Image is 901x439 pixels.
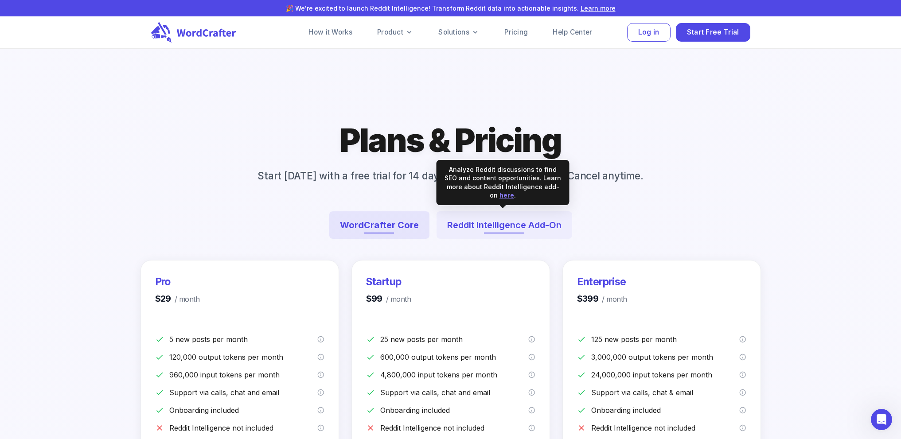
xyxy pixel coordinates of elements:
[380,387,528,398] p: Support via calls, chat and email
[528,336,535,343] svg: A post is a new piece of content, an imported content for optimization or a content brief.
[542,23,603,41] a: Help Center
[499,191,514,199] a: here
[380,405,528,416] p: Onboarding included
[739,354,746,361] svg: Output tokens are the words/characters the model generates in response to your instructions. You ...
[591,352,739,362] p: 3,000,000 output tokens per month
[528,354,535,361] svg: Output tokens are the words/characters the model generates in response to your instructions. You ...
[380,352,528,362] p: 600,000 output tokens per month
[591,369,739,380] p: 24,000,000 input tokens per month
[591,405,739,416] p: Onboarding included
[739,371,746,378] svg: Input tokens are the words you provide to the AI model as instructions. You can think of tokens a...
[380,334,528,345] p: 25 new posts per month
[591,423,739,433] p: Reddit Intelligence not included
[380,423,528,433] p: Reddit Intelligence not included
[380,369,528,380] p: 4,800,000 input tokens per month
[317,371,324,378] svg: Input tokens are the words you provide to the AI model as instructions. You can think of tokens a...
[329,211,429,239] button: WordCrafter Core
[367,23,424,41] a: Product
[169,387,317,398] p: Support via calls, chat and email
[581,4,616,12] a: Learn more
[687,27,739,39] span: Start Free Trial
[528,389,535,396] svg: We offer support via calls, chat and email to our customers with the startup plan
[444,165,562,200] div: Analyze Reddit discussions to find SEO and content opportunities. Learn more about Reddit Intelli...
[591,334,739,345] p: 125 new posts per month
[169,369,317,380] p: 960,000 input tokens per month
[340,120,562,161] h1: Plans & Pricing
[155,292,200,305] h4: $29
[366,292,411,305] h4: $99
[317,389,324,396] svg: We offer support via calls, chat and email to our customers with the pro plan
[366,275,411,289] h3: Startup
[62,4,839,13] p: 🎉 We're excited to launch Reddit Intelligence! Transform Reddit data into actionable insights.
[739,407,746,414] svg: We offer a hands-on onboarding for the entire team for customers with the startup plan. Our struc...
[528,407,535,414] svg: We offer a hands-on onboarding for the entire team for customers with the startup plan. Our struc...
[528,371,535,378] svg: Input tokens are the words you provide to the AI model as instructions. You can think of tokens a...
[528,424,535,431] svg: Reddit Intelligence is a premium add-on that must be purchased separately. It provides Reddit dat...
[638,27,659,39] span: Log in
[871,409,892,430] iframe: Intercom live chat
[627,23,671,42] button: Log in
[591,387,739,398] p: Support via calls, chat & email
[494,23,538,41] a: Pricing
[155,275,200,289] h3: Pro
[171,293,199,305] span: / month
[317,354,324,361] svg: Output tokens are the words/characters the model generates in response to your instructions. You ...
[317,336,324,343] svg: A post is a new piece of content, an imported content for optimization or a content brief.
[577,292,627,305] h4: $399
[169,352,317,362] p: 120,000 output tokens per month
[437,211,572,239] button: Reddit Intelligence Add-On
[243,168,657,183] p: Start [DATE] with a free trial for 14 days. No long-term contracts. Cancel anytime.
[298,23,363,41] a: How it Works
[382,293,411,305] span: / month
[676,23,750,42] button: Start Free Trial
[598,293,627,305] span: / month
[577,275,627,289] h3: Enterprise
[169,334,317,345] p: 5 new posts per month
[317,424,324,431] svg: Reddit Intelligence is a premium add-on that must be purchased separately. It provides Reddit dat...
[428,23,490,41] a: Solutions
[169,405,317,416] p: Onboarding included
[739,389,746,396] svg: We offer support via calls, chat and email to our customers with the enterprise plan
[739,336,746,343] svg: A post is a new piece of content, an imported content for optimization or a content brief.
[739,424,746,431] svg: Reddit Intelligence is a premium add-on that must be purchased separately. It provides Reddit dat...
[317,407,324,414] svg: We offer a hands-on onboarding for the entire team for customers with the pro plan. Our structure...
[169,423,317,433] p: Reddit Intelligence not included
